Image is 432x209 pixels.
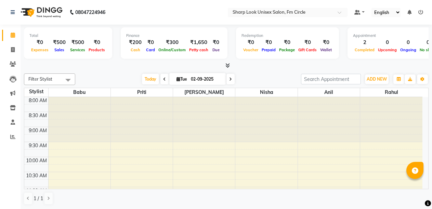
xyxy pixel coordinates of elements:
div: ₹0 [318,39,333,46]
iframe: chat widget [403,182,425,202]
div: ₹500 [68,39,87,46]
span: Prepaid [260,47,277,52]
span: Services [68,47,87,52]
span: Tue [175,76,189,82]
span: Card [144,47,157,52]
span: Voucher [241,47,260,52]
div: ₹0 [260,39,277,46]
div: Finance [126,33,222,39]
input: Search Appointment [301,74,361,84]
div: 10:00 AM [25,157,48,164]
span: Nisha [235,88,297,97]
span: Due [211,47,221,52]
span: Upcoming [376,47,398,52]
div: ₹0 [297,39,318,46]
div: 9:30 AM [27,142,48,149]
span: Online/Custom [157,47,187,52]
div: ₹0 [87,39,107,46]
div: 8:00 AM [27,97,48,104]
span: Package [277,47,297,52]
div: ₹0 [210,39,222,46]
div: ₹300 [157,39,187,46]
div: 8:30 AM [27,112,48,119]
span: Products [87,47,107,52]
button: ADD NEW [365,74,389,84]
span: Cash [129,47,142,52]
span: Expenses [29,47,50,52]
span: Priti [111,88,173,97]
div: ₹0 [277,39,297,46]
span: Babu [49,88,110,97]
input: 2025-09-02 [189,74,223,84]
span: Gift Cards [297,47,318,52]
div: Redemption [241,33,333,39]
span: Petty cash [187,47,210,52]
div: ₹0 [241,39,260,46]
div: 11:00 AM [25,187,48,194]
div: 2 [353,39,376,46]
span: ADD NEW [367,76,387,82]
span: Ongoing [398,47,418,52]
div: ₹200 [126,39,144,46]
div: 10:30 AM [25,172,48,179]
span: [PERSON_NAME] [173,88,235,97]
span: Completed [353,47,376,52]
span: Anil [298,88,360,97]
div: 9:00 AM [27,127,48,134]
div: 0 [376,39,398,46]
span: Rahul [360,88,422,97]
div: ₹500 [50,39,68,46]
span: Filter Stylist [28,76,52,82]
b: 08047224946 [75,3,105,22]
div: ₹0 [29,39,50,46]
div: 0 [398,39,418,46]
span: Sales [53,47,66,52]
div: ₹1,650 [187,39,210,46]
img: logo [17,3,64,22]
span: Today [142,74,159,84]
div: Stylist [24,88,48,95]
div: ₹0 [144,39,157,46]
div: Total [29,33,107,39]
span: Wallet [318,47,333,52]
span: 1 / 1 [34,195,43,202]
